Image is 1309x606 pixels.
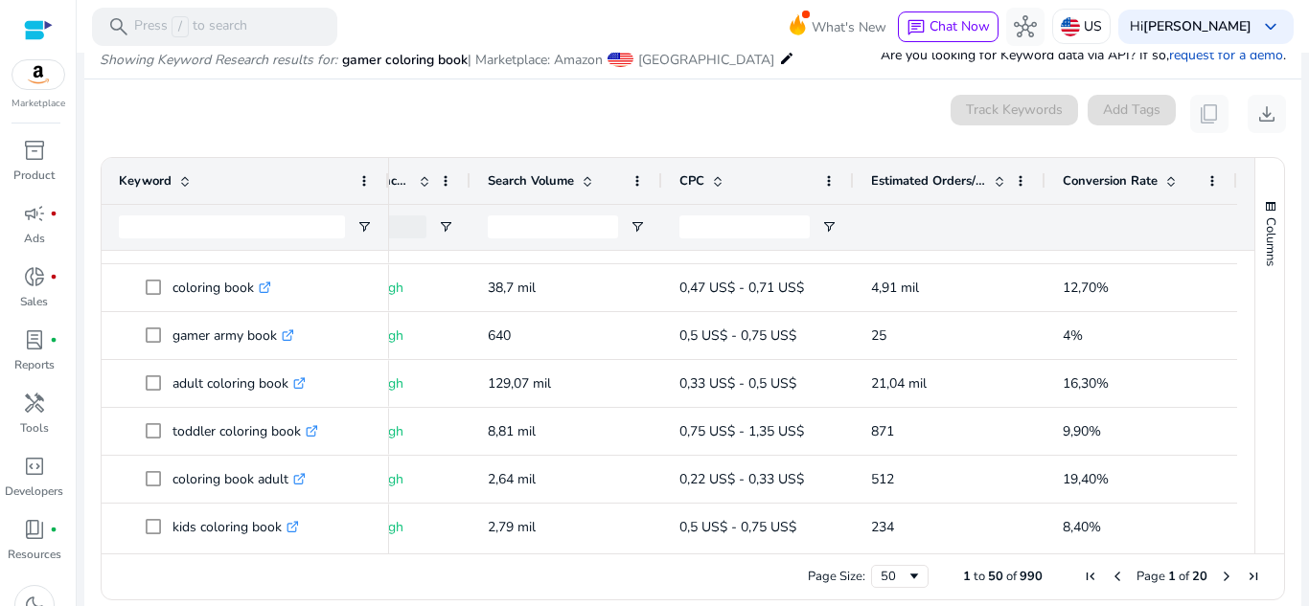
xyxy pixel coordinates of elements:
img: us.svg [1061,17,1080,36]
span: 8,81 mil [488,422,536,440]
span: 0,5 US$ - 0,75 US$ [679,518,796,536]
p: Very High [344,316,453,355]
span: code_blocks [23,455,46,478]
p: Very High [344,507,453,547]
span: hub [1014,15,1037,38]
p: Developers [5,483,63,500]
button: chatChat Now [898,11,999,42]
button: download [1248,95,1286,133]
div: Next Page [1219,569,1234,584]
div: Page Size [871,565,929,588]
span: 0,75 US$ - 1,35 US$ [679,422,804,440]
span: 12,70% [1063,279,1109,297]
span: of [1179,568,1189,585]
span: 0,22 US$ - 0,33 US$ [679,470,804,488]
i: Showing Keyword Research results for: [100,51,337,69]
p: gamer army book [172,316,294,355]
span: 2,64 mil [488,470,536,488]
span: Search Volume [488,172,574,190]
span: fiber_manual_record [50,526,57,533]
span: 9,90% [1063,422,1101,440]
div: Previous Page [1110,569,1125,584]
div: Last Page [1246,569,1261,584]
span: 2,79 mil [488,518,536,536]
p: Resources [8,546,61,563]
input: Search Volume Filter Input [488,215,618,238]
span: book_4 [23,518,46,541]
p: Very High [344,460,453,499]
p: US [1084,10,1102,43]
span: 1 [1168,568,1176,585]
mat-icon: edit [779,47,794,70]
span: Page [1137,568,1165,585]
p: coloring book [172,268,271,307]
span: 512 [871,470,894,488]
span: 0,5 US$ - 0,75 US$ [679,326,796,345]
p: Very High [344,412,453,451]
button: Open Filter Menu [821,219,837,235]
span: donut_small [23,265,46,288]
p: Marketplace [11,97,65,111]
input: Keyword Filter Input [119,215,345,238]
span: 1 [963,568,971,585]
p: coloring book adult [172,460,306,499]
span: handyman [23,392,46,415]
span: 8,40% [1063,518,1101,536]
span: | Marketplace: Amazon [468,51,603,69]
div: Page Size: [808,568,865,585]
span: 4,91 mil [871,279,919,297]
span: campaign [23,202,46,225]
p: Ads [24,230,45,247]
p: Hi [1130,20,1252,34]
p: Tools [20,419,49,437]
span: keyboard_arrow_down [1259,15,1282,38]
span: Keyword [119,172,172,190]
span: fiber_manual_record [50,273,57,281]
button: hub [1006,8,1045,46]
span: download [1255,102,1278,125]
p: toddler coloring book [172,412,318,451]
span: 234 [871,518,894,536]
span: 129,07 mil [488,374,551,393]
span: 19,40% [1063,470,1109,488]
span: fiber_manual_record [50,210,57,217]
button: Open Filter Menu [630,219,645,235]
span: 50 [988,568,1003,585]
button: Open Filter Menu [356,219,372,235]
span: inventory_2 [23,139,46,162]
span: / [172,16,189,37]
span: chat [907,18,926,37]
span: lab_profile [23,328,46,351]
span: gamer coloring book [342,51,468,69]
span: 25 [871,326,886,345]
b: [PERSON_NAME] [1143,17,1252,35]
p: adult coloring book [172,364,306,403]
span: 20 [1192,568,1207,585]
div: 50 [881,568,907,585]
span: fiber_manual_record [50,336,57,344]
span: 4% [1063,326,1083,345]
img: amazon.svg [12,60,64,89]
span: CPC [679,172,704,190]
p: Press to search [134,16,247,37]
span: 21,04 mil [871,374,927,393]
span: Conversion Rate [1063,172,1158,190]
span: 640 [488,326,511,345]
p: Very High [344,268,453,307]
span: 0,47 US$ - 0,71 US$ [679,279,804,297]
p: Reports [14,356,55,373]
input: CPC Filter Input [679,215,810,238]
span: [GEOGRAPHIC_DATA] [638,51,774,69]
div: First Page [1083,569,1098,584]
span: 990 [1020,568,1043,585]
p: kids coloring book [172,507,299,547]
button: Open Filter Menu [438,219,453,235]
span: Columns [1262,217,1279,266]
span: of [1006,568,1017,585]
span: What's New [812,11,886,44]
span: Estimated Orders/Month [871,172,986,190]
span: search [107,15,130,38]
span: to [974,568,985,585]
span: 871 [871,422,894,440]
p: Product [13,167,55,184]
